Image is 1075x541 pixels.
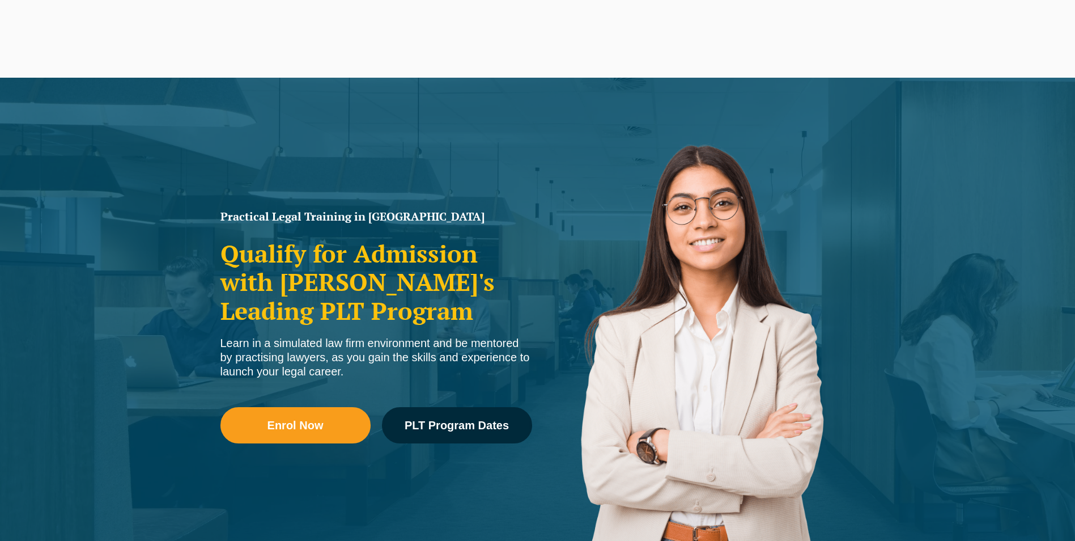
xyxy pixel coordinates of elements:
[382,407,532,443] a: PLT Program Dates
[220,336,532,379] div: Learn in a simulated law firm environment and be mentored by practising lawyers, as you gain the ...
[267,420,324,431] span: Enrol Now
[405,420,509,431] span: PLT Program Dates
[220,407,371,443] a: Enrol Now
[220,239,532,325] h2: Qualify for Admission with [PERSON_NAME]'s Leading PLT Program
[220,211,532,222] h1: Practical Legal Training in [GEOGRAPHIC_DATA]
